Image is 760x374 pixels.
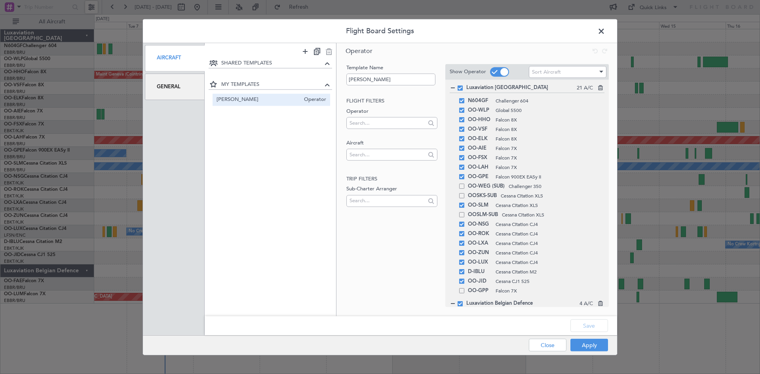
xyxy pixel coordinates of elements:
[346,46,372,55] span: Operator
[468,286,492,295] span: OO-GPP
[450,68,486,76] label: Show Operator
[468,200,492,210] span: OO-SLM
[496,239,604,247] span: Cessna Citation CJ4
[496,249,604,256] span: Cessna Citation CJ4
[221,59,323,67] span: SHARED TEMPLATES
[529,339,566,351] button: Close
[346,139,437,147] label: Aircraft
[496,268,604,275] span: Cessna Citation M2
[468,143,492,153] span: OO-AIE
[496,106,604,114] span: Global 5500
[468,124,492,134] span: OO-VSF
[468,134,492,143] span: OO-ELK
[532,68,561,76] span: Sort Aircraft
[217,96,300,104] span: [PERSON_NAME]
[496,154,604,161] span: Falcon 7X
[496,163,604,171] span: Falcon 7X
[468,105,492,115] span: OO-WLP
[221,81,323,89] span: MY TEMPLATES
[468,257,492,267] span: OO-LUX
[496,97,604,104] span: Challenger 604
[496,220,604,228] span: Cessna Citation CJ4
[468,219,492,229] span: OO-NSG
[496,125,604,133] span: Falcon 8X
[350,117,425,129] input: Search...
[496,173,604,180] span: Falcon 900EX EASy II
[346,185,437,193] label: Sub-Charter Arranger
[350,148,425,160] input: Search...
[468,248,492,257] span: OO-ZUN
[468,276,492,286] span: OO-JID
[496,116,604,123] span: Falcon 8X
[346,107,437,115] label: Operator
[145,45,205,71] div: Aircraft
[496,277,604,285] span: Cessna CJ1 525
[466,300,579,308] span: Luxaviation Belgian Defence
[468,115,492,124] span: OO-HHO
[466,84,577,92] span: Luxaviation [GEOGRAPHIC_DATA]
[143,19,617,43] header: Flight Board Settings
[468,229,492,238] span: OO-ROK
[577,84,593,92] span: 21 A/C
[468,96,492,105] span: N604GF
[496,201,604,209] span: Cessna Citation XLS
[346,175,437,183] h2: Trip filters
[496,258,604,266] span: Cessna Citation CJ4
[468,210,498,219] span: OOSLM-SUB
[579,300,593,308] span: 4 A/C
[346,97,437,105] h2: Flight filters
[502,211,604,218] span: Cessna Citation XLS
[468,172,492,181] span: OO-GPE
[509,182,604,190] span: Challenger 350
[496,230,604,237] span: Cessna Citation CJ4
[468,181,505,191] span: OO-WEG (SUB)
[468,238,492,248] span: OO-LXA
[468,191,497,200] span: OOSKS-SUB
[496,135,604,142] span: Falcon 8X
[501,192,604,199] span: Cessna Citation XLS
[300,96,326,104] span: Operator
[468,162,492,172] span: OO-LAH
[468,153,492,162] span: OO-FSX
[570,339,608,351] button: Apply
[350,195,425,207] input: Search...
[496,287,604,294] span: Falcon 7X
[145,74,205,100] div: General
[496,144,604,152] span: Falcon 7X
[346,64,437,72] label: Template Name
[468,267,492,276] span: D-IBLU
